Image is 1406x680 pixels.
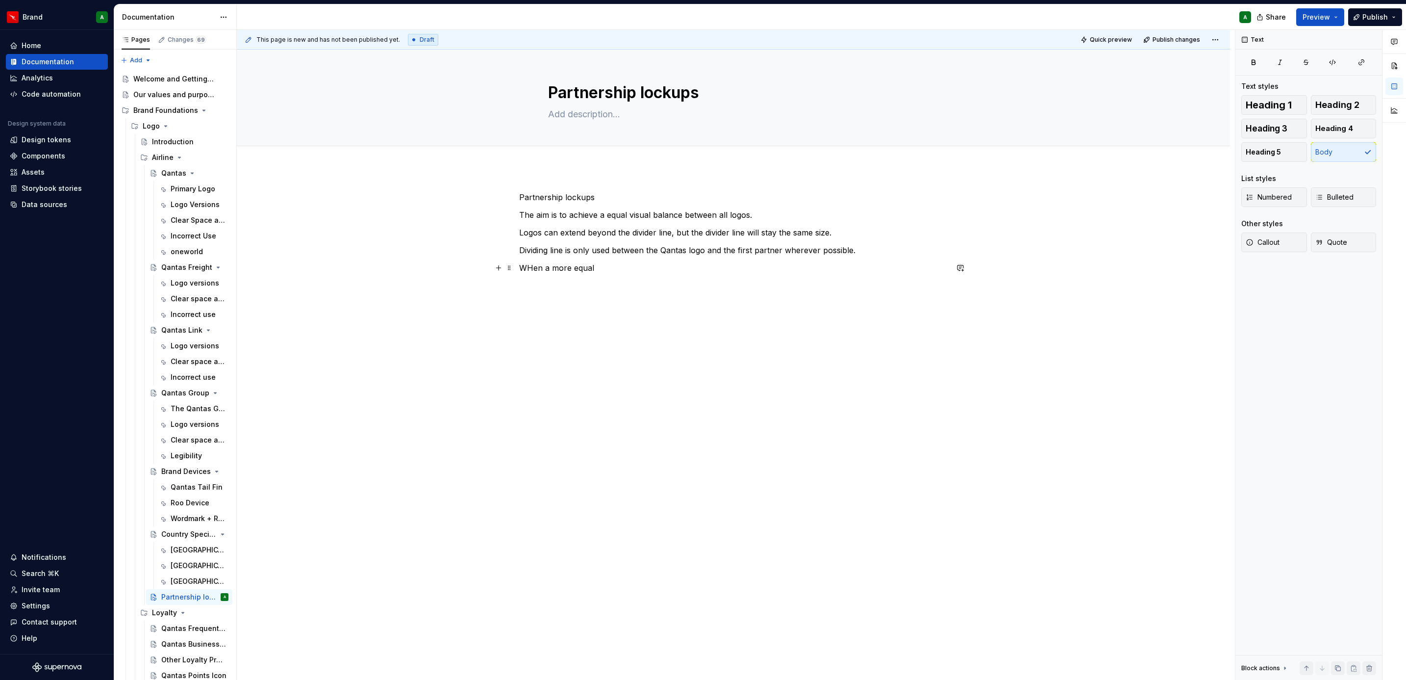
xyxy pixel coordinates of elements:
[155,511,232,526] a: Wordmark + Roo
[1315,124,1353,133] span: Heading 4
[146,636,232,652] a: Qantas Business Rewards
[6,181,108,196] a: Storybook stories
[155,558,232,574] a: [GEOGRAPHIC_DATA]
[133,74,214,84] div: Welcome and Getting Started
[6,86,108,102] a: Code automation
[146,589,232,605] a: Partnership lockupsA
[146,385,232,401] a: Qantas Group
[6,164,108,180] a: Assets
[118,103,232,118] div: Brand Foundations
[1303,12,1330,22] span: Preview
[146,526,232,542] a: Country Specific Logos
[171,310,216,319] div: Incorrect use
[22,633,37,643] div: Help
[152,608,177,618] div: Loyalty
[171,576,226,586] div: [GEOGRAPHIC_DATA]
[146,652,232,668] a: Other Loyalty Products
[1311,187,1377,207] button: Bulleted
[22,89,81,99] div: Code automation
[146,260,232,275] a: Qantas Freight
[161,655,226,665] div: Other Loyalty Products
[155,432,232,448] a: Clear space and minimum size
[161,388,209,398] div: Qantas Group
[161,639,226,649] div: Qantas Business Rewards
[6,54,108,70] a: Documentation
[171,514,226,523] div: Wordmark + Roo
[118,71,232,87] a: Welcome and Getting Started
[1241,142,1307,162] button: Heading 5
[1315,237,1347,247] span: Quote
[122,12,215,22] div: Documentation
[171,247,203,257] div: oneworld
[6,132,108,148] a: Design tokens
[22,41,41,51] div: Home
[161,325,202,335] div: Qantas Link
[133,90,214,100] div: Our values and purpose
[152,137,194,147] div: Introduction
[171,451,202,461] div: Legibility
[1311,119,1377,138] button: Heading 4
[155,479,232,495] a: Qantas Tail Fin
[1153,36,1200,44] span: Publish changes
[519,209,948,221] p: The aim is to achieve a equal visual balance between all logos.
[1241,661,1289,675] div: Block actions
[146,165,232,181] a: Qantas
[171,545,226,555] div: [GEOGRAPHIC_DATA]
[161,467,211,476] div: Brand Devices
[155,354,232,369] a: Clear space and minimum size
[1246,100,1292,110] span: Heading 1
[6,630,108,646] button: Help
[22,601,50,611] div: Settings
[155,369,232,385] a: Incorrect use
[1296,8,1344,26] button: Preview
[155,338,232,354] a: Logo versions
[161,168,186,178] div: Qantas
[146,621,232,636] a: Qantas Frequent Flyer logo
[136,150,232,165] div: Airline
[224,592,226,602] div: A
[1311,233,1377,252] button: Quote
[1241,81,1279,91] div: Text styles
[6,614,108,630] button: Contact support
[171,278,219,288] div: Logo versions
[171,404,226,414] div: The Qantas Group logo
[118,53,154,67] button: Add
[146,322,232,338] a: Qantas Link
[1241,119,1307,138] button: Heading 3
[1315,100,1359,110] span: Heading 2
[22,617,77,627] div: Contact support
[1246,237,1280,247] span: Callout
[22,585,60,595] div: Invite team
[155,181,232,197] a: Primary Logo
[420,36,434,44] span: Draft
[6,566,108,581] button: Search ⌘K
[1246,192,1292,202] span: Numbered
[1241,233,1307,252] button: Callout
[171,294,226,304] div: Clear space and minimum size
[171,498,209,508] div: Roo Device
[6,549,108,565] button: Notifications
[1140,33,1205,47] button: Publish changes
[1362,12,1388,22] span: Publish
[546,81,917,105] textarea: Partnership lockups
[22,200,67,209] div: Data sources
[1266,12,1286,22] span: Share
[171,215,226,225] div: Clear Space and Minimum Size
[136,605,232,621] div: Loyalty
[256,36,400,44] span: This page is new and has not been published yet.
[32,662,81,672] svg: Supernova Logo
[519,244,948,256] p: Dividing line is only used between the Qantas logo and the first partner wherever possible.
[161,529,217,539] div: Country Specific Logos
[161,624,226,633] div: Qantas Frequent Flyer logo
[23,12,43,22] div: Brand
[127,118,232,134] div: Logo
[146,464,232,479] a: Brand Devices
[171,435,226,445] div: Clear space and minimum size
[22,151,65,161] div: Components
[6,197,108,212] a: Data sources
[519,227,948,238] p: Logos can extend beyond the divider line, but the divider line will stay the same size.
[2,6,112,27] button: BrandA
[171,482,223,492] div: Qantas Tail Fin
[155,291,232,307] a: Clear space and minimum size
